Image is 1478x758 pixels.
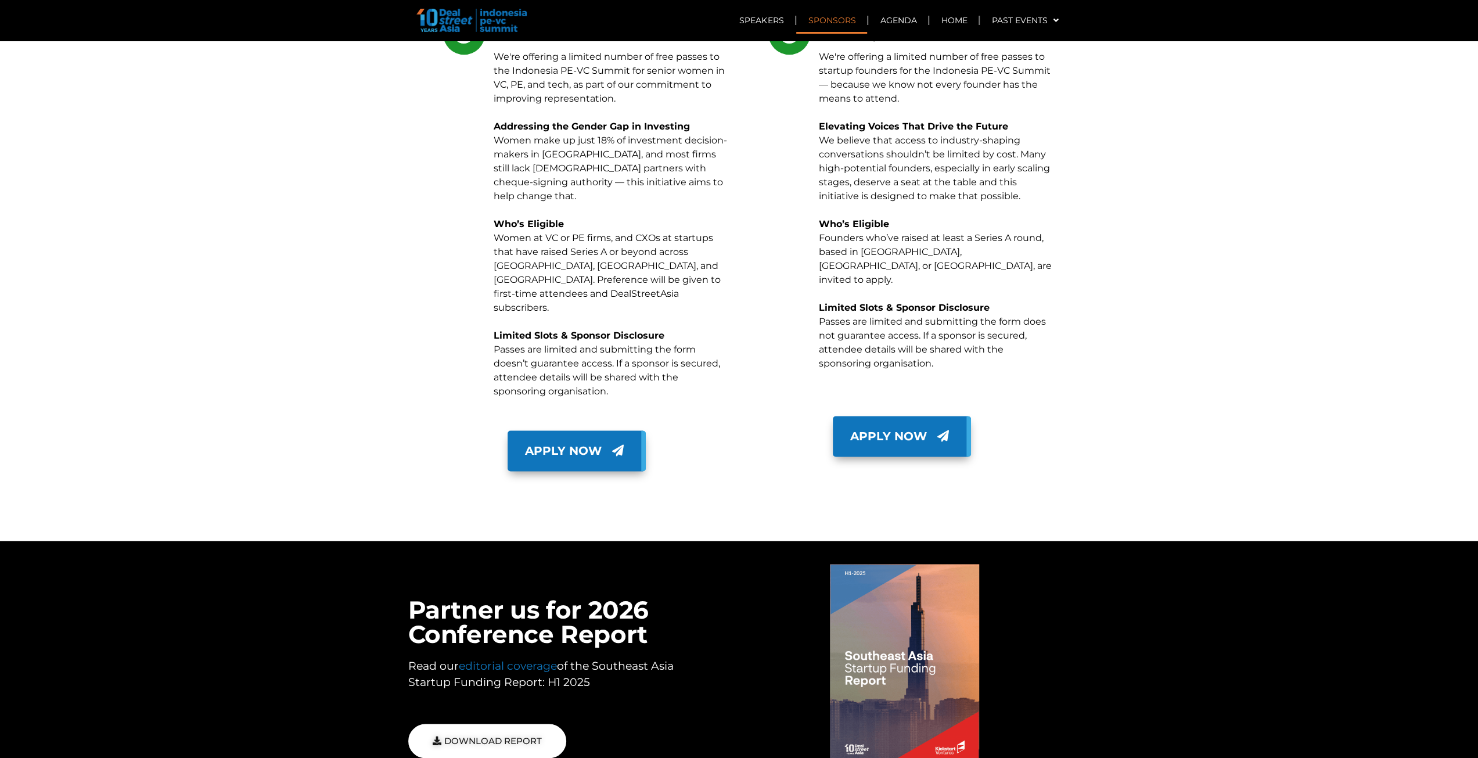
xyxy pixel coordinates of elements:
b: Limited Slots & Sponsor Disclosure [819,302,990,313]
a: Sponsors [796,7,867,34]
div: Startup Founders [819,17,1055,41]
p: We're offering a limited number of free passes to the Indonesia PE-VC Summit for senior women in ... [494,50,730,398]
a: Apply Now [833,416,971,457]
b: Who’s Eligible [819,218,889,229]
a: DOWNLOAD REPORT [408,724,566,758]
a: Agenda [868,7,928,34]
span: Apply Now [850,428,927,445]
p: DealStreetAsia reserves the right to issue passes at its discretion. Only 1 form can be completed... [414,488,1065,502]
b: Limited Slots & Sponsor Disclosure [494,330,664,341]
a: Past Events [980,7,1070,34]
p: We're offering a limited number of free passes to startup founders for the Indonesia PE-VC Summit... [819,50,1055,371]
span: Apply Now [525,442,602,459]
a: Apply Now [508,430,646,471]
a: Speakers [728,7,795,34]
b: Addressing the Gender Gap in Investing [494,121,690,132]
a: editorial coverage [459,659,557,673]
h2: Partner us for 2026 Conference Report [408,598,739,646]
span: DOWNLOAD REPORT [444,737,542,745]
div: Women in Private Markets [494,17,730,41]
b: Who’s Eligible [494,218,564,229]
b: Elevating Voices That Drive the Future [819,121,1008,132]
a: Home [929,7,979,34]
p: Read our of the Southeast Asia Startup Funding Report: H1 2025 [408,658,681,691]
